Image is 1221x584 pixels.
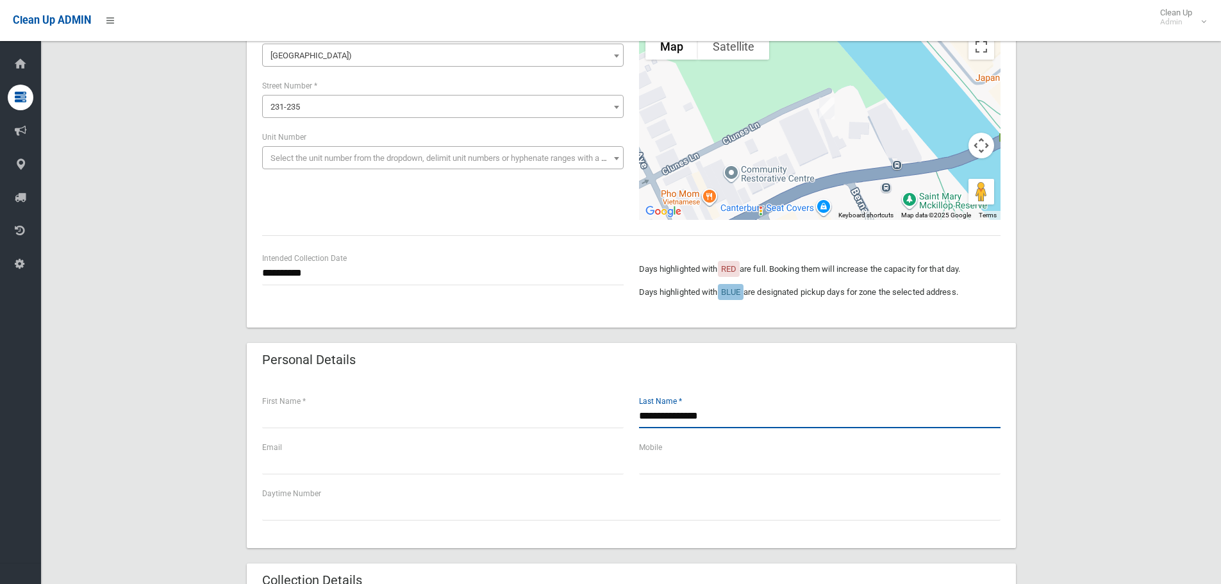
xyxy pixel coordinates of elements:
[968,179,994,204] button: Drag Pegman onto the map to open Street View
[265,47,620,65] span: Canterbury Road (CANTERBURY 2193)
[262,44,624,67] span: Canterbury Road (CANTERBURY 2193)
[639,285,1001,300] p: Days highlighted with are designated pickup days for zone the selected address.
[979,212,997,219] a: Terms (opens in new tab)
[642,203,685,220] a: Open this area in Google Maps (opens a new window)
[262,95,624,118] span: 231-235
[265,98,620,116] span: 231-235
[13,14,91,26] span: Clean Up ADMIN
[838,211,893,220] button: Keyboard shortcuts
[1154,8,1205,27] span: Clean Up
[968,34,994,60] button: Toggle fullscreen view
[814,92,840,124] div: 231-235 Canterbury Road, CANTERBURY NSW 2193
[639,262,1001,277] p: Days highlighted with are full. Booking them will increase the capacity for that day.
[642,203,685,220] img: Google
[721,264,736,274] span: RED
[901,212,971,219] span: Map data ©2025 Google
[721,287,740,297] span: BLUE
[645,34,698,60] button: Show street map
[1160,17,1192,27] small: Admin
[968,133,994,158] button: Map camera controls
[698,34,769,60] button: Show satellite imagery
[270,102,300,112] span: 231-235
[247,347,371,372] header: Personal Details
[270,153,629,163] span: Select the unit number from the dropdown, delimit unit numbers or hyphenate ranges with a comma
